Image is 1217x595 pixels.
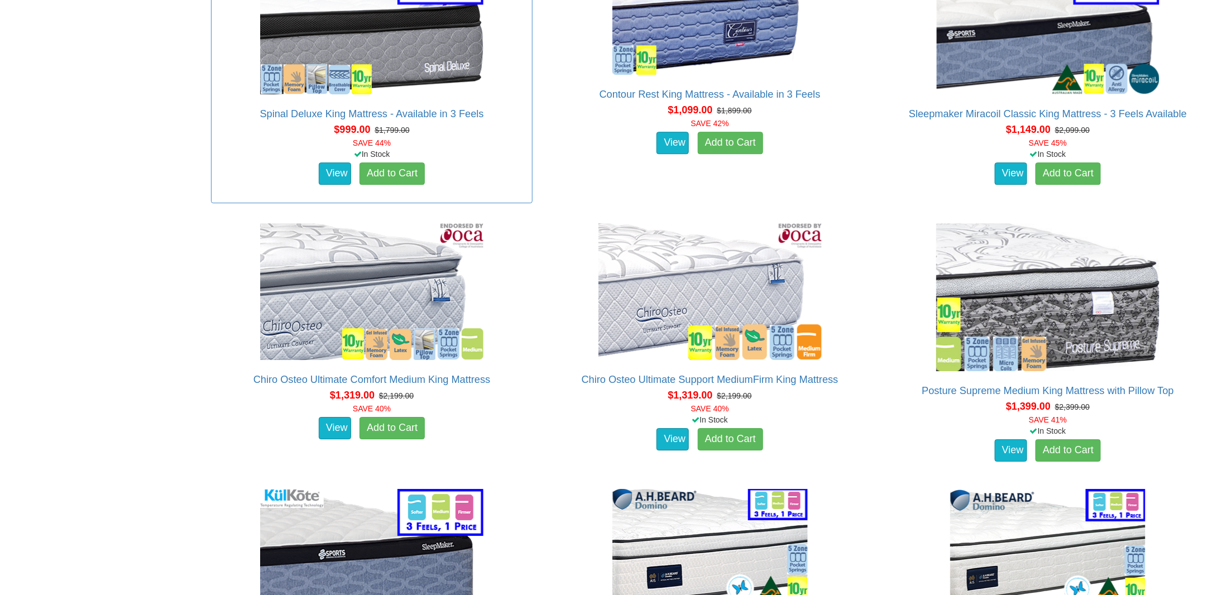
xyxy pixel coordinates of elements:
a: Posture Supreme Medium King Mattress with Pillow Top [922,385,1174,396]
a: View [995,439,1027,462]
img: Chiro Osteo Ultimate Comfort Medium King Mattress [257,220,486,363]
div: In Stock [885,148,1211,160]
div: In Stock [885,425,1211,436]
a: Add to Cart [1036,162,1101,185]
font: SAVE 45% [1029,138,1067,147]
span: $1,099.00 [668,104,713,116]
a: Chiro Osteo Ultimate Comfort Medium King Mattress [253,374,491,385]
span: $1,399.00 [1006,401,1051,412]
a: Add to Cart [360,162,425,185]
a: Spinal Deluxe King Mattress - Available in 3 Feels [260,108,484,119]
img: Posture Supreme Medium King Mattress with Pillow Top [933,220,1162,374]
a: Add to Cart [1036,439,1101,462]
a: View [657,132,689,154]
a: Contour Rest King Mattress - Available in 3 Feels [600,89,821,100]
a: View [657,428,689,450]
del: $2,199.00 [379,391,414,400]
font: SAVE 41% [1029,415,1067,424]
font: SAVE 40% [353,404,391,413]
span: $999.00 [334,124,371,135]
span: $1,149.00 [1006,124,1051,135]
a: View [319,162,351,185]
a: Sleepmaker Miracoil Classic King Mattress - 3 Feels Available [909,108,1187,119]
del: $1,899.00 [717,106,751,115]
a: Add to Cart [698,428,763,450]
del: $2,199.00 [717,391,751,400]
del: $2,399.00 [1055,402,1090,411]
a: View [995,162,1027,185]
font: SAVE 44% [353,138,391,147]
del: $1,799.00 [375,126,409,135]
a: Add to Cart [360,417,425,439]
del: $2,099.00 [1055,126,1090,135]
a: Chiro Osteo Ultimate Support MediumFirm King Mattress [582,374,839,385]
a: Add to Cart [698,132,763,154]
a: View [319,417,351,439]
div: In Stock [547,414,873,425]
img: Chiro Osteo Ultimate Support MediumFirm King Mattress [596,220,825,363]
span: $1,319.00 [668,390,713,401]
font: SAVE 42% [691,119,729,128]
span: $1,319.00 [330,390,375,401]
font: SAVE 40% [691,404,729,413]
div: In Stock [209,148,535,160]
